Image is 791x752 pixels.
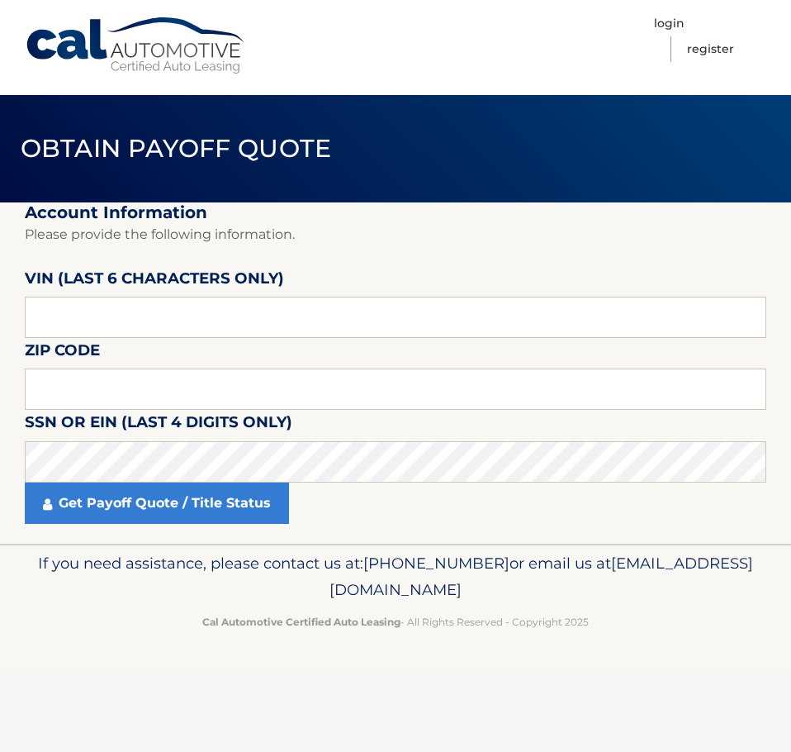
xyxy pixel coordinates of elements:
[202,616,400,628] strong: Cal Automotive Certified Auto Leasing
[25,266,284,297] label: VIN (last 6 characters only)
[363,554,509,573] span: [PHONE_NUMBER]
[25,550,766,603] p: If you need assistance, please contact us at: or email us at
[25,613,766,631] p: - All Rights Reserved - Copyright 2025
[25,202,766,223] h2: Account Information
[25,410,292,440] label: SSN or EIN (last 4 digits only)
[687,36,734,62] a: Register
[25,17,248,75] a: Cal Automotive
[21,133,332,164] span: Obtain Payoff Quote
[25,483,289,524] a: Get Payoff Quote / Title Status
[25,338,100,369] label: Zip Code
[25,223,766,246] p: Please provide the following information.
[654,11,684,36] a: Login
